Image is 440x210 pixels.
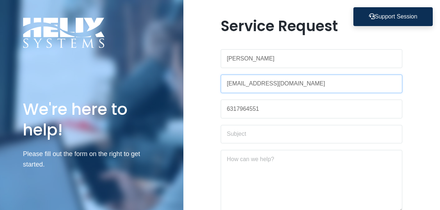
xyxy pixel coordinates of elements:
input: Phone Number [221,100,402,118]
img: Logo [23,17,105,48]
input: Work Email [221,75,402,93]
h1: Service Request [221,17,402,35]
button: Support Session [353,7,433,26]
input: Name [221,49,402,68]
input: Subject [221,125,402,144]
h1: We're here to help! [23,99,160,140]
p: Please fill out the form on the right to get started. [23,149,160,170]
